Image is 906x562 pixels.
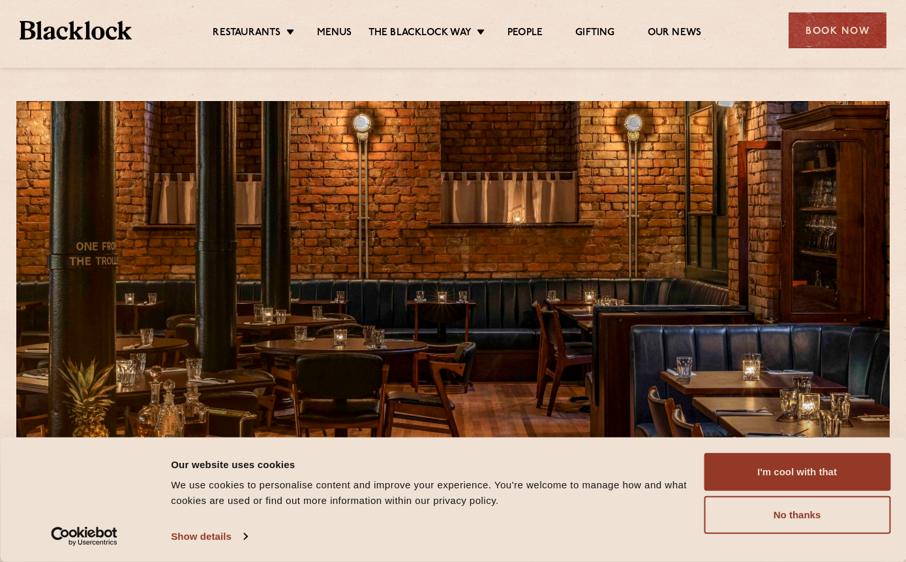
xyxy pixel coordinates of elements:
div: We use cookies to personalise content and improve your experience. You're welcome to manage how a... [171,477,689,509]
a: The Blacklock Way [369,27,472,41]
a: People [507,27,543,41]
button: I'm cool with that [704,453,890,491]
img: BL_Textured_Logo-footer-cropped.svg [20,21,132,40]
div: Book Now [789,12,886,48]
a: Gifting [575,27,614,41]
a: Menus [317,27,352,41]
a: Show details [171,527,247,546]
a: Usercentrics Cookiebot - opens in a new window [27,527,142,546]
div: Our website uses cookies [171,456,689,472]
button: No thanks [704,496,890,534]
a: Restaurants [213,27,280,41]
a: Our News [648,27,702,41]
